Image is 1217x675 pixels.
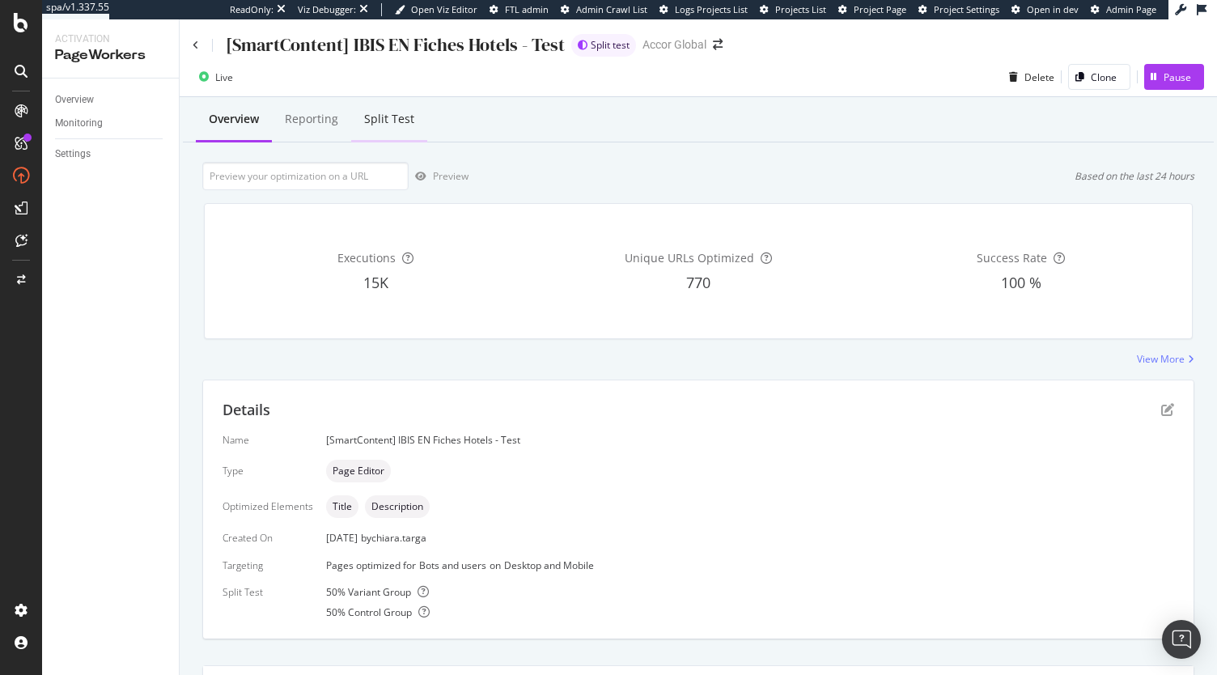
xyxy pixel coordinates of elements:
span: FTL admin [505,3,549,15]
span: Executions [337,250,396,265]
a: Overview [55,91,167,108]
div: Settings [55,146,91,163]
a: Monitoring [55,115,167,132]
div: Live [215,70,233,84]
div: Preview [433,169,469,183]
button: Clone [1068,64,1130,90]
div: 50 % Variant Group [326,585,1174,599]
div: Delete [1024,70,1054,84]
a: View More [1137,352,1194,366]
a: Open Viz Editor [395,3,477,16]
div: Reporting [285,111,338,127]
div: Optimized Elements [223,499,313,513]
div: Open Intercom Messenger [1162,620,1201,659]
div: Type [223,464,313,478]
span: Open Viz Editor [411,3,477,15]
div: arrow-right-arrow-left [713,39,723,50]
div: Overview [209,111,259,127]
a: Logs Projects List [659,3,748,16]
span: Description [371,502,423,512]
span: Page Editor [333,466,384,476]
span: 15K [363,273,388,292]
div: Overview [55,91,94,108]
button: Pause [1144,64,1204,90]
a: Project Page [838,3,906,16]
span: 100 % [1001,273,1041,292]
div: Desktop and Mobile [504,558,594,572]
a: Projects List [760,3,826,16]
div: Targeting [223,558,313,572]
a: Click to go back [193,40,199,50]
div: Name [223,433,313,447]
a: Settings [55,146,167,163]
span: Project Settings [934,3,999,15]
div: neutral label [326,460,391,482]
div: Based on the last 24 hours [1075,169,1194,183]
div: Viz Debugger: [298,3,356,16]
span: Projects List [775,3,826,15]
div: Split Test [364,111,414,127]
span: Project Page [854,3,906,15]
span: Unique URLs Optimized [625,250,754,265]
a: Open in dev [1011,3,1079,16]
div: Created On [223,531,313,545]
div: [SmartContent] IBIS EN Fiches Hotels - Test [326,433,1174,447]
div: ReadOnly: [230,3,274,16]
div: View More [1137,352,1185,366]
span: Title [333,502,352,512]
div: Monitoring [55,115,103,132]
div: Split Test [223,585,313,599]
div: Details [223,400,270,421]
div: Pause [1164,70,1191,84]
div: PageWorkers [55,46,166,65]
div: by chiara.targa [361,531,426,545]
span: Split test [591,40,630,50]
div: Bots and users [419,558,486,572]
div: neutral label [365,495,430,518]
a: FTL admin [490,3,549,16]
button: Preview [409,163,469,189]
div: pen-to-square [1161,403,1174,416]
div: [DATE] [326,531,1174,545]
div: Pages optimized for on [326,558,1174,572]
div: Clone [1091,70,1117,84]
div: [SmartContent] IBIS EN Fiches Hotels - Test [226,32,565,57]
div: neutral label [326,495,358,518]
span: Admin Crawl List [576,3,647,15]
a: Admin Page [1091,3,1156,16]
span: Admin Page [1106,3,1156,15]
button: Delete [1003,64,1054,90]
span: 770 [686,273,710,292]
div: 50 % Control Group [326,605,1174,619]
div: brand label [571,34,636,57]
div: Activation [55,32,166,46]
span: Logs Projects List [675,3,748,15]
a: Project Settings [918,3,999,16]
span: Open in dev [1027,3,1079,15]
input: Preview your optimization on a URL [202,162,409,190]
span: Success Rate [977,250,1047,265]
a: Admin Crawl List [561,3,647,16]
div: Accor Global [642,36,706,53]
